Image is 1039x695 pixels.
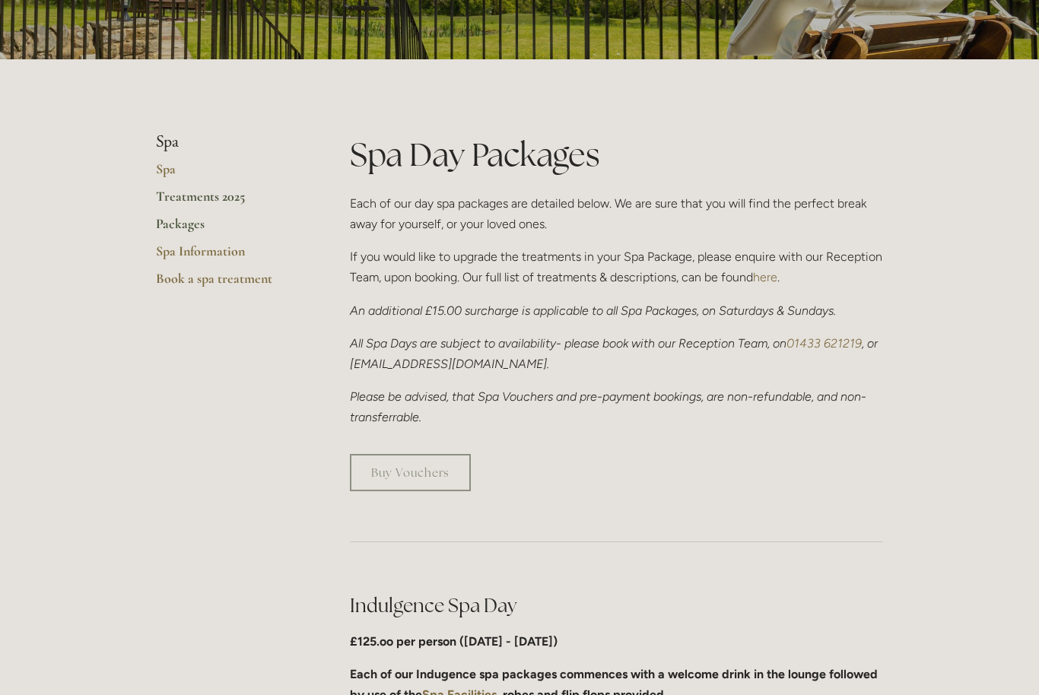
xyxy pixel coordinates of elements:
[350,389,866,424] em: Please be advised, that Spa Vouchers and pre-payment bookings, are non-refundable, and non-transf...
[350,193,883,234] p: Each of our day spa packages are detailed below. We are sure that you will find the perfect break...
[786,336,862,351] a: 01433 621219
[156,132,301,152] li: Spa
[350,132,883,177] h1: Spa Day Packages
[156,215,301,243] a: Packages
[350,303,836,318] em: An additional £15.00 surcharge is applicable to all Spa Packages, on Saturdays & Sundays.
[753,270,777,284] a: here
[350,634,558,649] strong: £125.oo per person ([DATE] - [DATE])
[156,243,301,270] a: Spa Information
[350,454,471,491] a: Buy Vouchers
[350,592,883,619] h2: Indulgence Spa Day
[350,336,881,371] em: All Spa Days are subject to availability- please book with our Reception Team, on , or [EMAIL_ADD...
[156,188,301,215] a: Treatments 2025
[156,160,301,188] a: Spa
[350,246,883,287] p: If you would like to upgrade the treatments in your Spa Package, please enquire with our Receptio...
[156,270,301,297] a: Book a spa treatment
